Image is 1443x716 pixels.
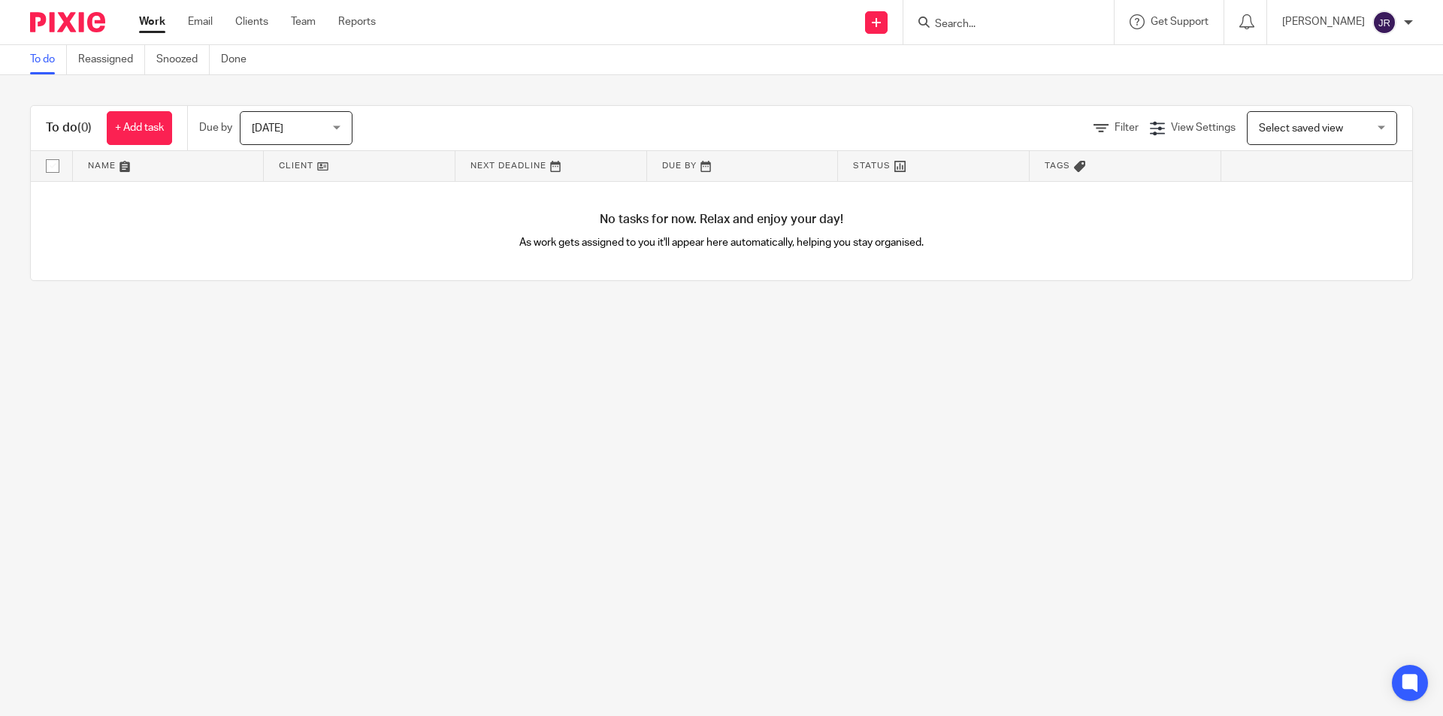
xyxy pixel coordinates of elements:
[221,45,258,74] a: Done
[235,14,268,29] a: Clients
[31,212,1412,228] h4: No tasks for now. Relax and enjoy your day!
[199,120,232,135] p: Due by
[933,18,1069,32] input: Search
[30,12,105,32] img: Pixie
[338,14,376,29] a: Reports
[1259,123,1343,134] span: Select saved view
[1282,14,1365,29] p: [PERSON_NAME]
[156,45,210,74] a: Snoozed
[1115,122,1139,133] span: Filter
[291,14,316,29] a: Team
[30,45,67,74] a: To do
[46,120,92,136] h1: To do
[1151,17,1209,27] span: Get Support
[78,45,145,74] a: Reassigned
[252,123,283,134] span: [DATE]
[77,122,92,134] span: (0)
[377,235,1067,250] p: As work gets assigned to you it'll appear here automatically, helping you stay organised.
[139,14,165,29] a: Work
[1372,11,1396,35] img: svg%3E
[188,14,213,29] a: Email
[1171,122,1236,133] span: View Settings
[107,111,172,145] a: + Add task
[1045,162,1070,170] span: Tags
